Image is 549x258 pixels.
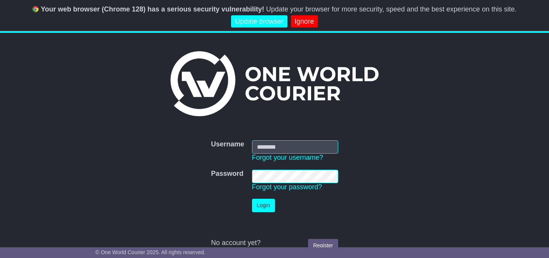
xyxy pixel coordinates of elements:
div: No account yet? [211,239,338,247]
img: One World [170,51,379,116]
label: Username [211,140,244,149]
label: Password [211,170,243,178]
b: Your web browser (Chrome 128) has a serious security vulnerability! [41,5,264,13]
span: Update your browser for more security, speed and the best experience on this site. [266,5,517,13]
a: Forgot your password? [252,183,322,191]
a: Ignore [291,15,318,28]
a: Update browser [231,15,287,28]
a: Forgot your username? [252,154,323,161]
span: © One World Courier 2025. All rights reserved. [95,249,205,255]
a: Register [308,239,338,252]
button: Login [252,199,275,212]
